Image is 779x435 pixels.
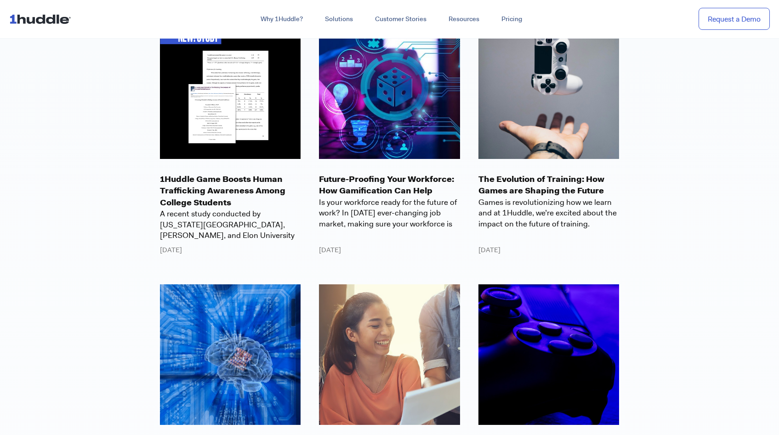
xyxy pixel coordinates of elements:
[699,8,770,30] a: Request a Demo
[438,11,490,28] a: Resources
[160,174,301,209] a: 1Huddle Game Boosts Human Trafficking Awareness Among College Students
[478,197,620,229] span: Games is revolutionizing how we learn and at 1Huddle, we’re excited about the impact on the futur...
[490,11,533,28] a: Pricing
[319,174,460,197] a: Future-Proofing Your Workforce: How Gamification Can Help
[364,11,438,28] a: Customer Stories
[319,197,460,229] span: Is your workforce ready for the future of work? In [DATE] ever-changing job market, making sure y...
[9,10,75,28] img: ...
[478,174,620,197] a: The Evolution of Training: How Games are Shaping the Future
[314,11,364,28] a: Solutions
[250,11,314,28] a: Why 1Huddle?
[160,209,301,240] span: A recent study conducted by [US_STATE][GEOGRAPHIC_DATA], [PERSON_NAME], and Elon University has h...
